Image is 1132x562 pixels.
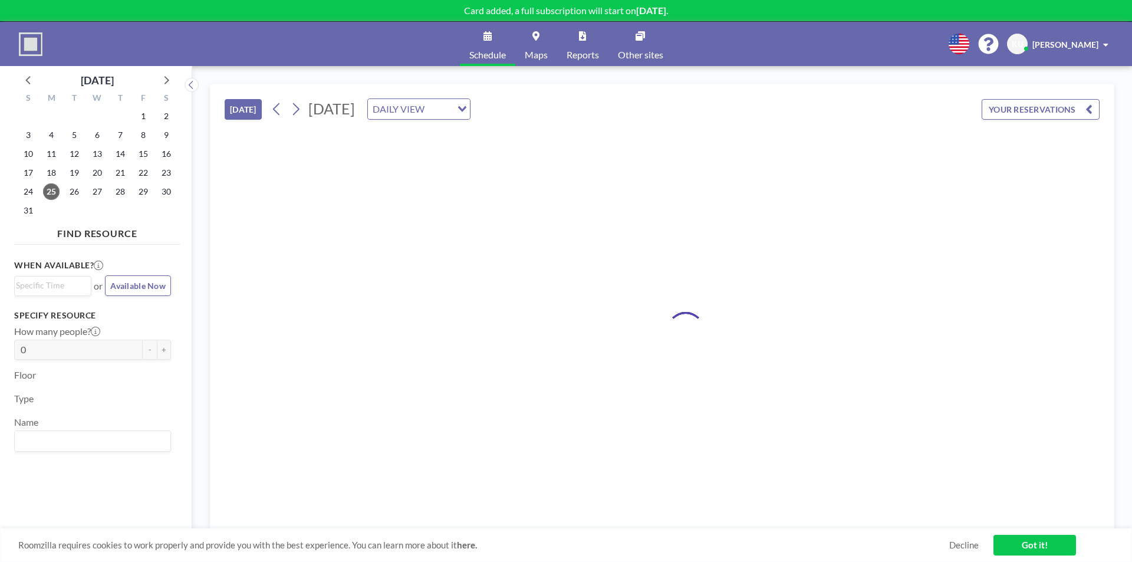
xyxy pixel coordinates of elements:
[66,165,83,181] span: Tuesday, August 19, 2025
[66,146,83,162] span: Tuesday, August 12, 2025
[19,32,42,56] img: organization-logo
[157,340,171,360] button: +
[158,183,175,200] span: Saturday, August 30, 2025
[66,183,83,200] span: Tuesday, August 26, 2025
[428,101,450,117] input: Search for option
[14,393,34,405] label: Type
[158,127,175,143] span: Saturday, August 9, 2025
[20,183,37,200] span: Sunday, August 24, 2025
[515,22,557,66] a: Maps
[135,146,152,162] span: Friday, August 15, 2025
[43,127,60,143] span: Monday, August 4, 2025
[110,281,166,291] span: Available Now
[225,99,262,120] button: [DATE]
[608,22,673,66] a: Other sites
[14,223,180,239] h4: FIND RESOURCE
[89,183,106,200] span: Wednesday, August 27, 2025
[112,146,129,162] span: Thursday, August 14, 2025
[135,183,152,200] span: Friday, August 29, 2025
[40,91,63,107] div: M
[949,540,979,551] a: Decline
[135,165,152,181] span: Friday, August 22, 2025
[618,50,663,60] span: Other sites
[158,108,175,124] span: Saturday, August 2, 2025
[368,99,470,119] div: Search for option
[308,100,355,117] span: [DATE]
[43,146,60,162] span: Monday, August 11, 2025
[105,275,171,296] button: Available Now
[982,99,1100,120] button: YOUR RESERVATIONS
[567,50,599,60] span: Reports
[469,50,506,60] span: Schedule
[525,50,548,60] span: Maps
[112,127,129,143] span: Thursday, August 7, 2025
[993,535,1076,556] a: Got it!
[89,127,106,143] span: Wednesday, August 6, 2025
[14,310,171,321] h3: Specify resource
[15,277,91,294] div: Search for option
[66,127,83,143] span: Tuesday, August 5, 2025
[15,431,170,451] div: Search for option
[112,165,129,181] span: Thursday, August 21, 2025
[108,91,131,107] div: T
[63,91,86,107] div: T
[20,146,37,162] span: Sunday, August 10, 2025
[457,540,477,550] a: here.
[43,183,60,200] span: Monday, August 25, 2025
[158,165,175,181] span: Saturday, August 23, 2025
[81,72,114,88] div: [DATE]
[1032,40,1098,50] span: [PERSON_NAME]
[557,22,608,66] a: Reports
[86,91,109,107] div: W
[20,202,37,219] span: Sunday, August 31, 2025
[20,127,37,143] span: Sunday, August 3, 2025
[94,280,103,292] span: or
[135,108,152,124] span: Friday, August 1, 2025
[16,433,164,449] input: Search for option
[154,91,177,107] div: S
[18,540,949,551] span: Roomzilla requires cookies to work properly and provide you with the best experience. You can lea...
[20,165,37,181] span: Sunday, August 17, 2025
[89,165,106,181] span: Wednesday, August 20, 2025
[143,340,157,360] button: -
[158,146,175,162] span: Saturday, August 16, 2025
[112,183,129,200] span: Thursday, August 28, 2025
[14,369,36,381] label: Floor
[89,146,106,162] span: Wednesday, August 13, 2025
[131,91,154,107] div: F
[1012,39,1024,50] span: KU
[636,5,666,16] b: [DATE]
[135,127,152,143] span: Friday, August 8, 2025
[370,101,427,117] span: DAILY VIEW
[14,416,38,428] label: Name
[16,279,84,292] input: Search for option
[460,22,515,66] a: Schedule
[14,326,100,337] label: How many people?
[17,91,40,107] div: S
[43,165,60,181] span: Monday, August 18, 2025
